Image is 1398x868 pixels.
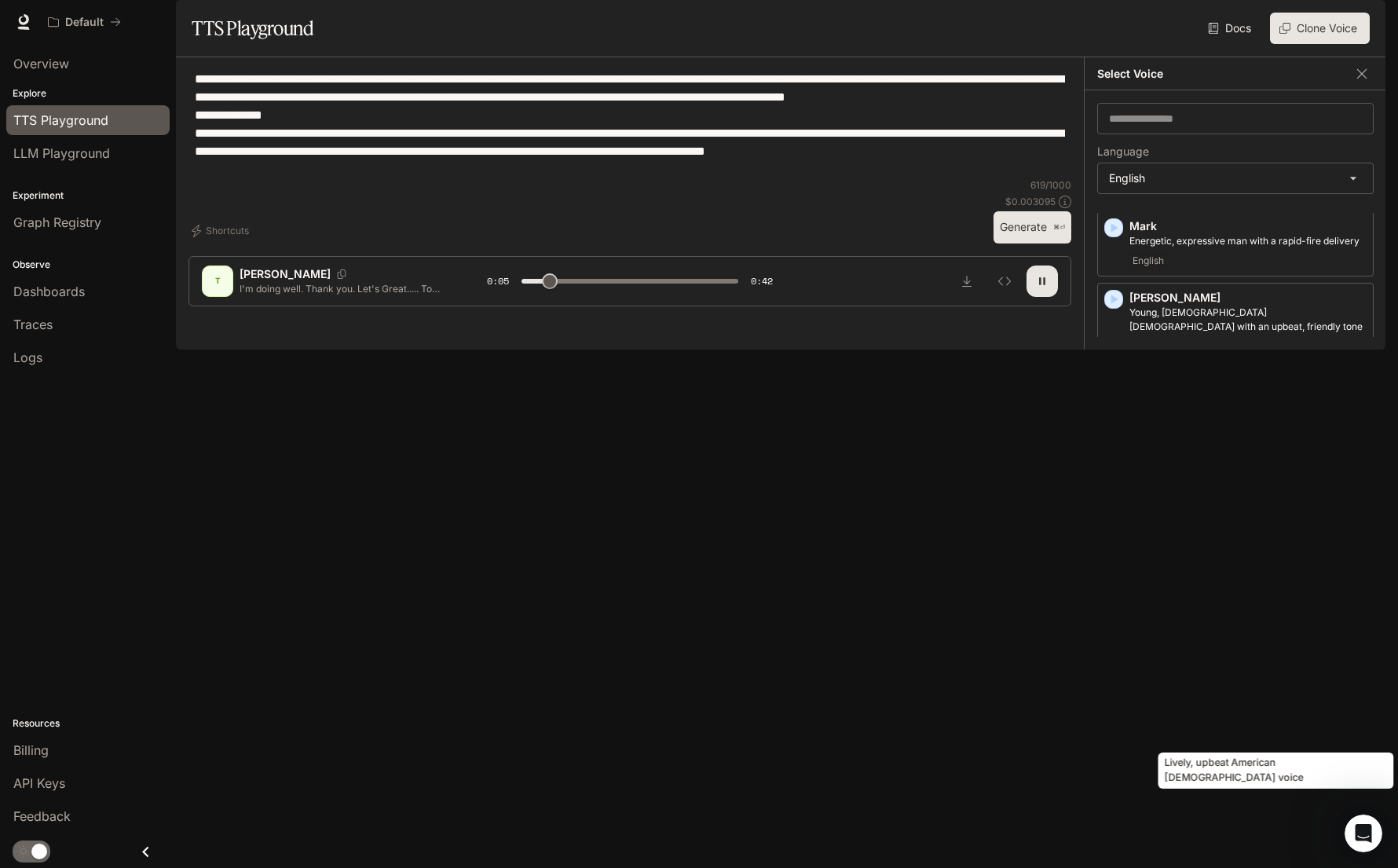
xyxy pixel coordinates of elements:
a: Docs [1205,13,1257,44]
button: Generate⌘⏎ [994,211,1071,244]
p: [PERSON_NAME] [1129,290,1367,306]
p: Energetic, expressive man with a rapid-fire delivery [1129,234,1367,248]
span: 0:42 [751,273,773,289]
p: [PERSON_NAME] [240,266,331,282]
div: English [1098,163,1373,193]
button: All workspaces [41,6,128,38]
button: Shortcuts [188,218,255,244]
button: Clone Voice [1270,13,1370,44]
span: English [1129,251,1167,270]
button: Download audio [951,266,983,297]
button: Copy Voice ID [331,269,353,279]
span: 0:05 [487,273,509,289]
div: T [205,269,230,294]
p: Language [1097,146,1149,157]
button: Inspect [989,266,1020,297]
iframe: Intercom live chat [1345,815,1382,852]
p: Default [65,16,104,29]
div: Lively, upbeat American [DEMOGRAPHIC_DATA] voice [1158,753,1394,789]
p: Young, British female with an upbeat, friendly tone [1129,306,1367,334]
p: I'm doing well. Thank you. Let's Great..... To start, could you walk me through your journey from... [240,282,449,295]
h1: TTS Playground [192,13,313,44]
p: ⌘⏎ [1053,223,1065,233]
p: Mark [1129,218,1367,234]
p: 619 / 1000 [1030,178,1071,192]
